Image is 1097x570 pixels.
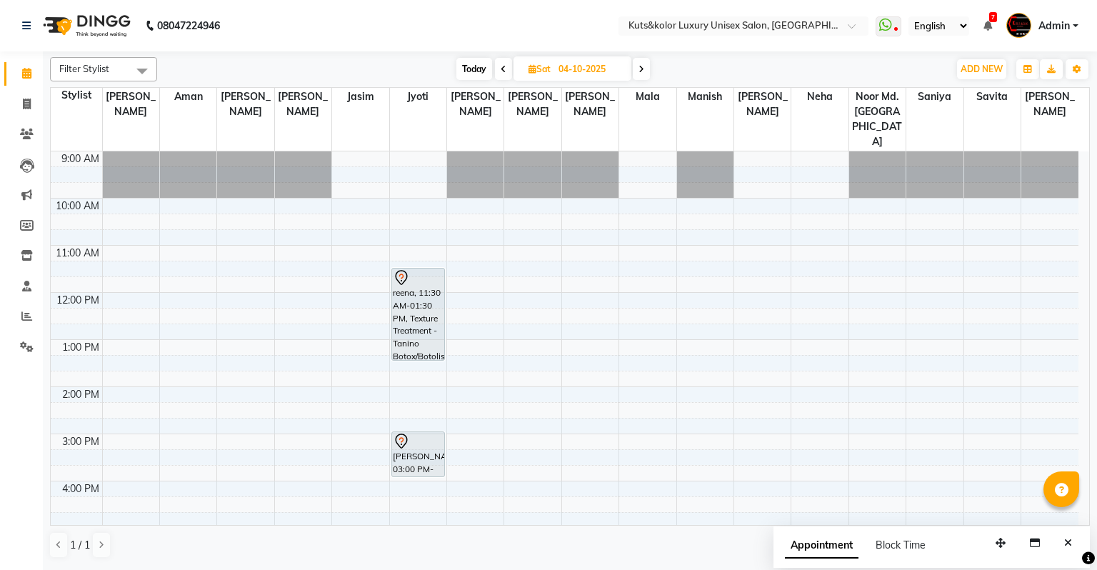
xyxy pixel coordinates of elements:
div: [PERSON_NAME], 03:00 PM-04:00 PM, ROOT TOUCH-UP - [MEDICAL_DATA] Free- Women [392,432,444,476]
span: Aman [160,88,216,106]
span: [PERSON_NAME] [447,88,504,121]
button: ADD NEW [957,59,1006,79]
div: 11:00 AM [53,246,102,261]
span: Admin [1038,19,1070,34]
div: 9:00 AM [59,151,102,166]
a: 7 [983,19,992,32]
span: Manish [677,88,733,106]
span: 7 [989,12,997,22]
b: 08047224946 [157,6,220,46]
span: [PERSON_NAME] [275,88,331,121]
span: Noor Md. [GEOGRAPHIC_DATA] [849,88,906,151]
span: 1 / 1 [70,538,90,553]
span: [PERSON_NAME] [562,88,618,121]
div: 2:00 PM [59,387,102,402]
iframe: chat widget [1037,513,1083,556]
div: 12:00 PM [54,293,102,308]
div: 3:00 PM [59,434,102,449]
span: [PERSON_NAME] [504,88,561,121]
img: logo [36,6,134,46]
span: [PERSON_NAME] [734,88,791,121]
span: Sat [525,64,554,74]
span: Neha [791,88,848,106]
span: Block Time [876,539,926,551]
div: 4:00 PM [59,481,102,496]
span: [PERSON_NAME] [103,88,159,121]
input: 2025-10-04 [554,59,626,80]
div: 1:00 PM [59,340,102,355]
div: Stylist [51,88,102,103]
span: [PERSON_NAME] [1021,88,1078,121]
span: [PERSON_NAME] [217,88,274,121]
img: Admin [1006,13,1031,38]
span: Filter Stylist [59,63,109,74]
span: Mala [619,88,676,106]
span: Jasim [332,88,389,106]
span: Today [456,58,492,80]
span: ADD NEW [961,64,1003,74]
span: Jyoti [390,88,446,106]
span: Appointment [785,533,858,559]
span: saniya [906,88,963,106]
span: Savita [964,88,1021,106]
div: reena, 11:30 AM-01:30 PM, Texture Treatment - Tanino Botox/Botoliss upto Shoulder [392,269,444,360]
div: 10:00 AM [53,199,102,214]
